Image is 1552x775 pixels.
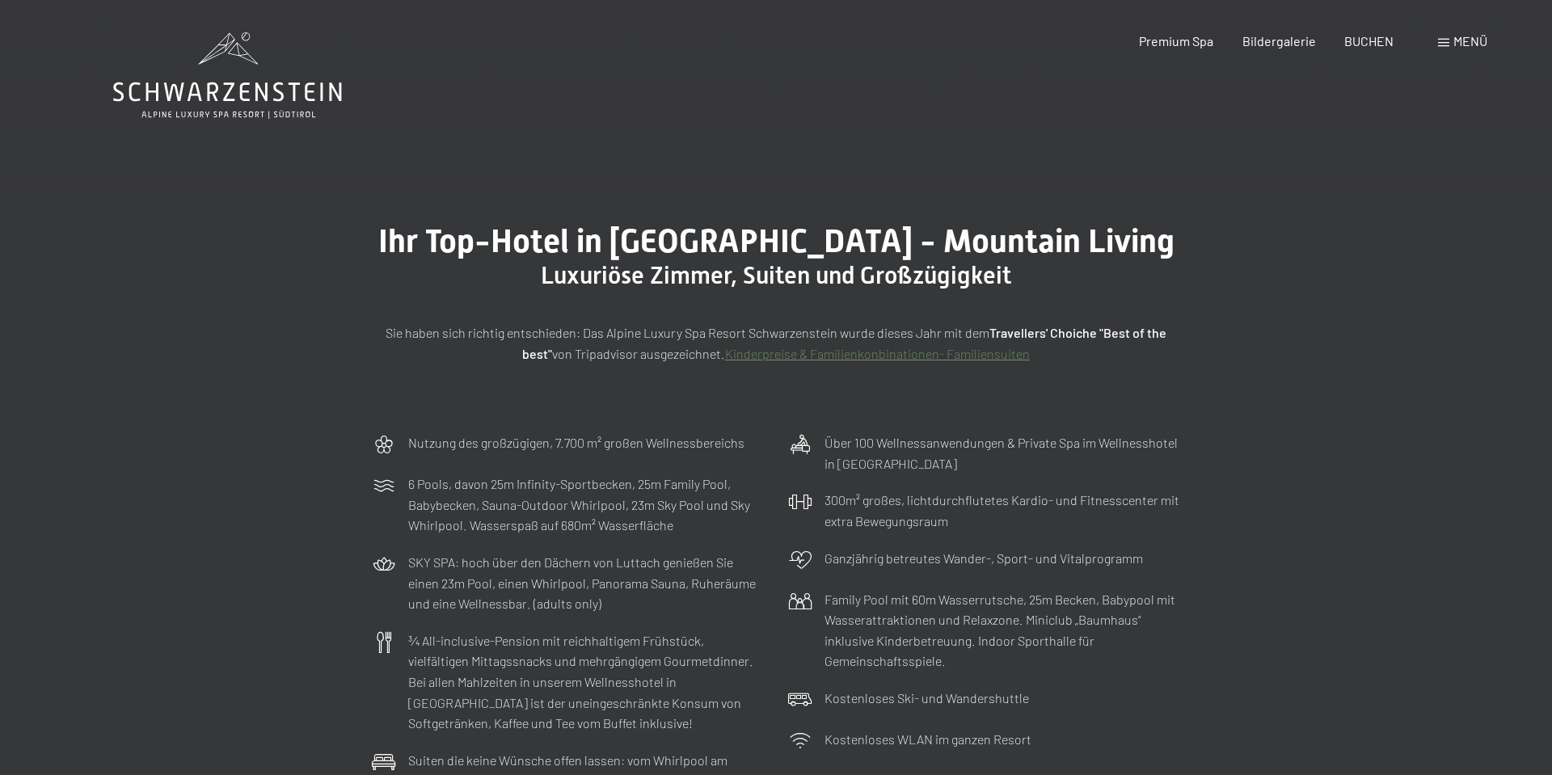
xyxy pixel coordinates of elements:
[1453,33,1487,48] span: Menü
[408,432,744,453] p: Nutzung des großzügigen, 7.700 m² großen Wellnessbereichs
[824,688,1029,709] p: Kostenloses Ski- und Wandershuttle
[408,630,764,734] p: ¾ All-inclusive-Pension mit reichhaltigem Frühstück, vielfältigen Mittagssnacks und mehrgängigem ...
[378,222,1175,260] span: Ihr Top-Hotel in [GEOGRAPHIC_DATA] - Mountain Living
[1139,33,1213,48] a: Premium Spa
[725,346,1030,361] a: Kinderpreise & Familienkonbinationen- Familiensuiten
[522,325,1166,361] strong: Travellers' Choiche "Best of the best"
[824,432,1180,474] p: Über 100 Wellnessanwendungen & Private Spa im Wellnesshotel in [GEOGRAPHIC_DATA]
[408,552,764,614] p: SKY SPA: hoch über den Dächern von Luttach genießen Sie einen 23m Pool, einen Whirlpool, Panorama...
[824,490,1180,531] p: 300m² großes, lichtdurchflutetes Kardio- und Fitnesscenter mit extra Bewegungsraum
[824,589,1180,672] p: Family Pool mit 60m Wasserrutsche, 25m Becken, Babypool mit Wasserattraktionen und Relaxzone. Min...
[824,729,1031,750] p: Kostenloses WLAN im ganzen Resort
[408,474,764,536] p: 6 Pools, davon 25m Infinity-Sportbecken, 25m Family Pool, Babybecken, Sauna-Outdoor Whirlpool, 23...
[1344,33,1394,48] a: BUCHEN
[1242,33,1316,48] a: Bildergalerie
[541,261,1011,289] span: Luxuriöse Zimmer, Suiten und Großzügigkeit
[372,322,1180,364] p: Sie haben sich richtig entschieden: Das Alpine Luxury Spa Resort Schwarzenstein wurde dieses Jahr...
[824,548,1143,569] p: Ganzjährig betreutes Wander-, Sport- und Vitalprogramm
